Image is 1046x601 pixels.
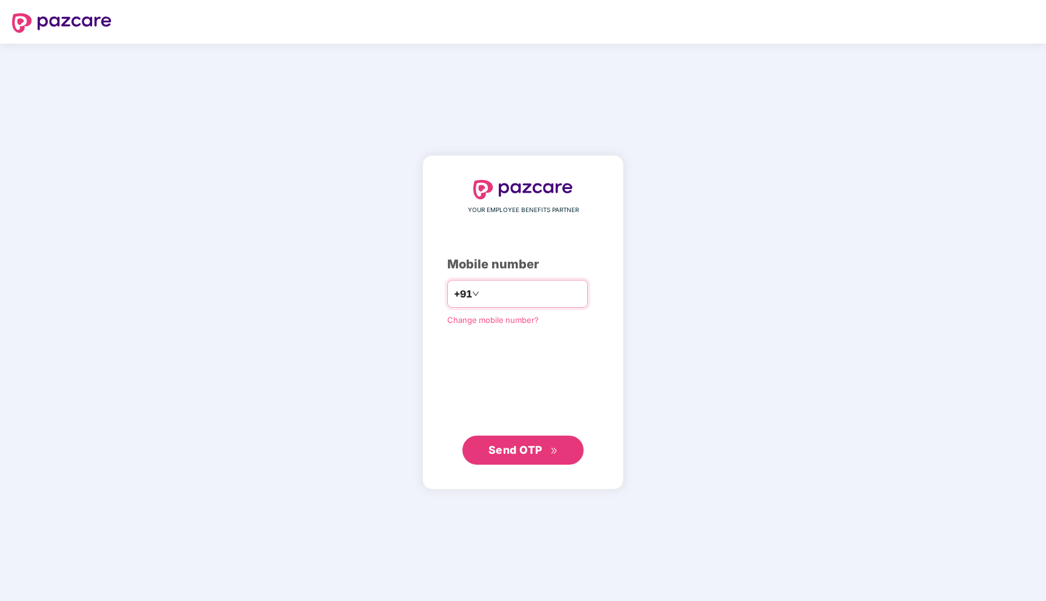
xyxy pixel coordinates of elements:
span: down [472,290,479,297]
span: Send OTP [488,443,542,456]
img: logo [473,180,573,199]
img: logo [12,13,112,33]
span: +91 [454,287,472,302]
div: Mobile number [447,255,599,274]
button: Send OTPdouble-right [462,436,584,465]
span: YOUR EMPLOYEE BENEFITS PARTNER [468,205,579,215]
span: double-right [550,447,558,455]
a: Change mobile number? [447,315,539,325]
